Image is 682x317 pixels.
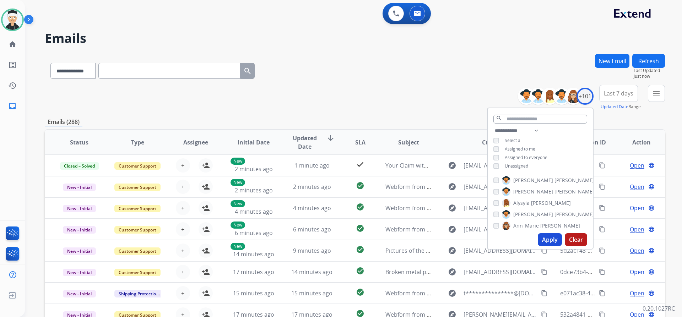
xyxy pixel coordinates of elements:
[235,186,273,194] span: 2 minutes ago
[176,265,190,279] button: +
[464,204,537,212] span: [EMAIL_ADDRESS][DOMAIN_NAME]
[541,269,547,275] mat-icon: content_copy
[233,268,274,276] span: 17 minutes ago
[181,225,184,234] span: +
[201,268,210,276] mat-icon: person_add
[560,247,667,255] span: 5d2ac143-19d7-4bc7-b247-2da6873cf7f3
[293,183,331,191] span: 2 minutes ago
[233,289,274,297] span: 15 minutes ago
[630,246,644,255] span: Open
[505,146,535,152] span: Assigned to me
[131,138,144,147] span: Type
[652,89,661,98] mat-icon: menu
[181,182,184,191] span: +
[293,247,331,255] span: 9 minutes ago
[176,244,190,258] button: +
[2,10,22,30] img: avatar
[599,247,605,254] mat-icon: content_copy
[45,31,665,45] h2: Emails
[63,184,96,191] span: New - Initial
[601,104,628,110] button: Updated Date
[63,205,96,212] span: New - Initial
[181,204,184,212] span: +
[464,161,537,170] span: [EMAIL_ADDRESS][DOMAIN_NAME]
[513,177,553,184] span: [PERSON_NAME]
[448,161,456,170] mat-icon: explore
[648,205,655,211] mat-icon: language
[554,211,594,218] span: [PERSON_NAME]
[505,137,523,143] span: Select all
[630,182,644,191] span: Open
[176,180,190,194] button: +
[630,289,644,297] span: Open
[114,162,161,170] span: Customer Support
[385,225,546,233] span: Webform from [EMAIL_ADDRESS][DOMAIN_NAME] on [DATE]
[541,247,547,254] mat-icon: content_copy
[385,183,546,191] span: Webform from [EMAIL_ADDRESS][DOMAIN_NAME] on [DATE]
[231,179,245,186] p: New
[385,268,546,276] span: Broken metal pole on Max and Lily Farmhouse Twin Loft Bed
[599,85,638,102] button: Last 7 days
[201,289,210,297] mat-icon: person_add
[356,245,364,254] mat-icon: check_circle
[235,208,273,215] span: 4 minutes ago
[648,247,655,254] mat-icon: language
[599,205,605,211] mat-icon: content_copy
[8,40,17,49] mat-icon: home
[231,222,245,229] p: New
[648,269,655,275] mat-icon: language
[201,225,210,234] mat-icon: person_add
[114,269,161,276] span: Customer Support
[356,288,364,296] mat-icon: check_circle
[294,162,330,169] span: 1 minute ago
[176,201,190,215] button: +
[8,61,17,69] mat-icon: list_alt
[513,188,553,195] span: [PERSON_NAME]
[385,247,491,255] span: Pictures of the remaining claim balance
[243,67,252,75] mat-icon: search
[326,134,335,142] mat-icon: arrow_downward
[8,102,17,110] mat-icon: inbox
[496,115,502,121] mat-icon: search
[464,225,537,234] span: [EMAIL_ADDRESS][DOMAIN_NAME]
[63,290,96,297] span: New - Initial
[464,246,537,255] span: [EMAIL_ADDRESS][DOMAIN_NAME]
[599,269,605,275] mat-icon: content_copy
[464,268,537,276] span: [EMAIL_ADDRESS][DOMAIN_NAME]
[235,229,273,237] span: 6 minutes ago
[355,138,366,147] span: SLA
[599,162,605,169] mat-icon: content_copy
[293,204,331,212] span: 4 minutes ago
[482,138,510,147] span: Customer
[201,161,210,170] mat-icon: person_add
[231,243,245,250] p: New
[231,200,245,207] p: New
[60,162,99,170] span: Closed – Solved
[599,290,605,296] mat-icon: content_copy
[554,177,594,184] span: [PERSON_NAME]
[604,92,633,95] span: Last 7 days
[513,211,553,218] span: [PERSON_NAME]
[648,162,655,169] mat-icon: language
[356,267,364,275] mat-icon: check_circle
[448,204,456,212] mat-icon: explore
[448,225,456,234] mat-icon: explore
[293,225,331,233] span: 6 minutes ago
[356,160,364,169] mat-icon: check
[648,290,655,296] mat-icon: language
[599,184,605,190] mat-icon: content_copy
[513,222,539,229] span: Ann_Marie
[531,200,571,207] span: [PERSON_NAME]
[554,188,594,195] span: [PERSON_NAME]
[181,289,184,297] span: +
[448,246,456,255] mat-icon: explore
[634,73,665,79] span: Just now
[538,233,562,246] button: Apply
[63,226,96,234] span: New - Initial
[607,130,665,155] th: Action
[235,165,273,173] span: 2 minutes ago
[577,88,594,105] div: +101
[114,205,161,212] span: Customer Support
[176,222,190,236] button: +
[176,286,190,300] button: +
